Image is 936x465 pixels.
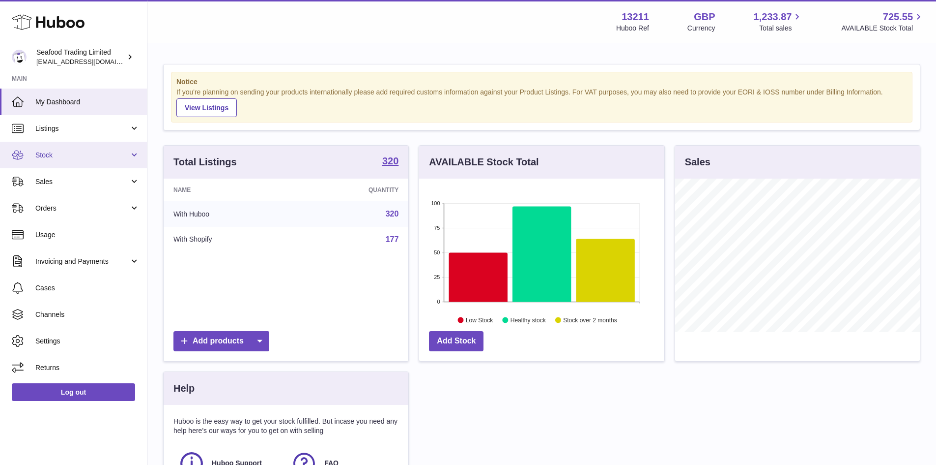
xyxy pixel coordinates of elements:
[35,337,140,346] span: Settings
[12,383,135,401] a: Log out
[173,382,195,395] h3: Help
[841,24,924,33] span: AVAILABLE Stock Total
[164,227,296,252] td: With Shopify
[176,77,907,87] strong: Notice
[754,10,792,24] span: 1,233.87
[382,156,398,168] a: 320
[35,310,140,319] span: Channels
[434,274,440,280] text: 25
[759,24,803,33] span: Total sales
[35,177,129,186] span: Sales
[622,10,649,24] strong: 13211
[564,316,617,323] text: Stock over 2 months
[36,58,144,65] span: [EMAIL_ADDRESS][DOMAIN_NAME]
[687,24,715,33] div: Currency
[35,230,140,240] span: Usage
[883,10,913,24] span: 725.55
[296,179,409,201] th: Quantity
[429,155,539,169] h3: AVAILABLE Stock Total
[511,316,546,323] text: Healthy stock
[754,10,803,33] a: 1,233.87 Total sales
[35,363,140,372] span: Returns
[173,331,269,351] a: Add products
[35,257,129,266] span: Invoicing and Payments
[841,10,924,33] a: 725.55 AVAILABLE Stock Total
[434,249,440,255] text: 50
[386,210,399,218] a: 320
[164,201,296,227] td: With Huboo
[176,98,237,117] a: View Listings
[35,124,129,133] span: Listings
[434,225,440,231] text: 75
[12,50,27,64] img: online@rickstein.com
[386,235,399,244] a: 177
[36,48,125,66] div: Seafood Trading Limited
[685,155,710,169] h3: Sales
[35,283,140,293] span: Cases
[176,88,907,117] div: If you're planning on sending your products internationally please add required customs informati...
[382,156,398,166] strong: 320
[173,417,398,435] p: Huboo is the easy way to get your stock fulfilled. But incase you need any help here's our ways f...
[35,97,140,107] span: My Dashboard
[429,331,483,351] a: Add Stock
[616,24,649,33] div: Huboo Ref
[35,204,129,213] span: Orders
[466,316,493,323] text: Low Stock
[437,299,440,305] text: 0
[164,179,296,201] th: Name
[694,10,715,24] strong: GBP
[35,151,129,160] span: Stock
[173,155,237,169] h3: Total Listings
[431,200,440,206] text: 100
